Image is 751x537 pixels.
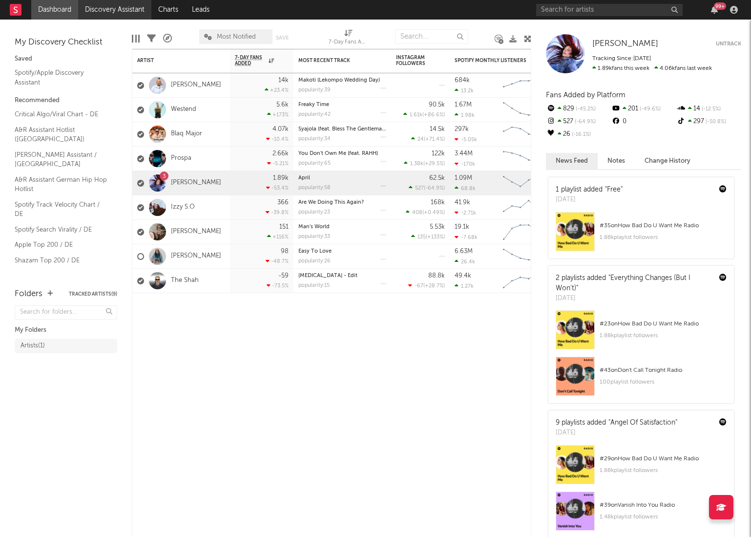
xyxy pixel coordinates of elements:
div: Are We Doing This Again? [298,200,386,205]
a: [PERSON_NAME] [171,81,221,89]
div: 3.44M [455,150,473,157]
div: Edit Columns [132,24,140,53]
button: Notes [598,153,635,169]
div: -53.4 % [266,185,289,191]
div: +173 % [267,111,289,118]
svg: Chart title [499,98,542,122]
div: 26 [546,128,611,141]
div: 14.5k [430,126,445,132]
div: +116 % [267,234,289,240]
div: # 43 on Don't Call Tonight Radio [600,365,727,376]
div: -5.21 % [267,160,289,167]
div: 684k [455,77,470,84]
div: popularity: 33 [298,234,330,239]
a: Freaky Time [298,102,329,107]
a: Westend [171,106,196,114]
div: You Don't Own Me (feat. RAHH) [298,151,386,156]
div: ( ) [409,185,445,191]
a: Man's World [298,224,330,230]
div: -48.7 % [266,258,289,264]
span: +0.49 % [424,210,443,215]
button: Tracked Artists(9) [69,292,117,297]
div: ( ) [411,136,445,142]
button: Change History [635,153,700,169]
div: -39.8 % [266,209,289,215]
span: 135 [417,235,426,240]
button: Save [276,35,289,41]
div: 2 playlists added [556,273,712,294]
div: 366 [277,199,289,206]
a: "Free" [605,186,623,193]
svg: Chart title [499,171,542,195]
a: Apple Top 200 / DE [15,239,107,250]
a: Prospa [171,154,191,163]
div: 100 playlist followers [600,376,727,388]
div: Saved [15,53,117,65]
span: +71.4 % [425,137,443,142]
div: My Discovery Checklist [15,37,117,48]
a: #35onHow Bad Do U Want Me Radio1.88kplaylist followers [548,212,734,258]
svg: Chart title [499,244,542,269]
div: 122k [432,150,445,157]
div: [DATE] [556,428,677,438]
a: Makoti (Lekompo Wedding Day) [298,78,380,83]
span: Most Notified [217,34,256,40]
input: Search for folders... [15,305,117,320]
span: Tracking Since: [DATE] [592,56,651,62]
div: 1 playlist added [556,185,623,195]
div: 14k [278,77,289,84]
div: 68.8k [455,185,476,192]
div: 168k [431,199,445,206]
span: -16.1 % [570,132,591,137]
div: 1.88k playlist followers [600,232,727,243]
div: -5.05k [455,136,477,143]
div: ( ) [408,282,445,289]
div: ( ) [403,111,445,118]
div: 1.98k [455,112,475,118]
div: ( ) [406,209,445,215]
div: 13.2k [455,87,474,94]
div: ( ) [411,234,445,240]
div: 5.53k [430,224,445,230]
a: #43onDon't Call Tonight Radio100playlist followers [548,357,734,403]
a: A&R Assistant Hotlist ([GEOGRAPHIC_DATA]) [15,125,107,145]
div: 1.67M [455,102,472,108]
div: A&R Pipeline [163,24,172,53]
span: 1.89k fans this week [592,65,649,71]
div: Makoti (Lekompo Wedding Day) [298,78,386,83]
div: 1.48k playlist followers [600,511,727,523]
div: [DATE] [556,294,712,303]
a: "Angel Of Satisfaction" [608,419,677,426]
div: +23.4 % [265,87,289,93]
div: Filters [147,24,156,53]
div: # 23 on How Bad Do U Want Me Radio [600,318,727,330]
div: 62.5k [429,175,445,181]
div: Recommended [15,95,117,107]
div: 41.9k [455,199,470,206]
div: Instagram Followers [396,55,430,66]
a: You Don't Own Me (feat. RAHH) [298,151,378,156]
span: -12.5 % [700,107,721,112]
span: 4.06k fans last week [592,65,712,71]
div: ADHD - Edit [298,273,386,279]
div: 297 [676,115,741,128]
a: [MEDICAL_DATA] - Edit [298,273,357,279]
div: 98 [281,248,289,255]
a: Recommended For You [15,270,107,281]
input: Search for artists [536,4,683,16]
a: #23onHow Bad Do U Want Me Radio1.88kplaylist followers [548,310,734,357]
input: Search... [395,29,468,44]
a: "Everything Changes (But I Won't)" [556,275,690,292]
div: Folders [15,288,42,300]
div: 90.5k [429,102,445,108]
div: April [298,175,386,181]
div: popularity: 26 [298,258,331,264]
div: [DATE] [556,195,623,205]
a: Syajola (feat. Bless The Gentleman) [298,127,387,132]
div: Man's World [298,224,386,230]
div: Most Recent Track [298,58,372,64]
div: My Folders [15,324,117,336]
a: Critical Algo/Viral Chart - DE [15,109,107,120]
div: -10.4 % [266,136,289,142]
span: 24 [417,137,424,142]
